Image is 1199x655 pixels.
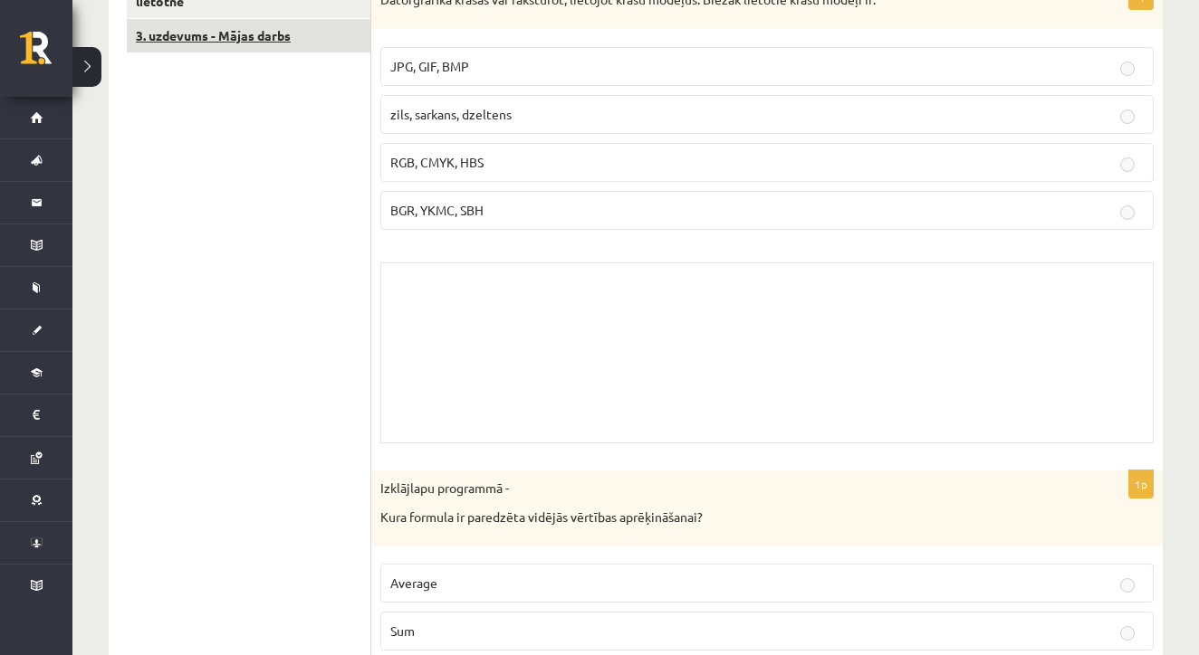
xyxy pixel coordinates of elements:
span: zils, sarkans, dzeltens [390,106,512,122]
input: RGB, CMYK, HBS [1120,157,1135,172]
span: BGR, YKMC, SBH [390,202,484,218]
p: Izklājlapu programmā - [380,479,1063,498]
input: JPG, GIF, BMP [1120,62,1135,76]
input: BGR, YKMC, SBH [1120,205,1135,220]
a: 3. uzdevums - Mājas darbs [127,19,370,52]
p: 1p [1128,470,1154,498]
input: zils, sarkans, dzeltens [1120,109,1135,124]
p: Kura formula ir paredzēta vidējās vērtības aprēķināšanai? [380,508,1063,527]
span: JPG, GIF, BMP [390,58,469,74]
a: Rīgas 1. Tālmācības vidusskola [20,32,72,77]
input: Average [1120,578,1135,593]
span: Average [390,574,437,591]
span: Sum [390,622,415,639]
input: Sum [1120,626,1135,641]
span: RGB, CMYK, HBS [390,154,484,170]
